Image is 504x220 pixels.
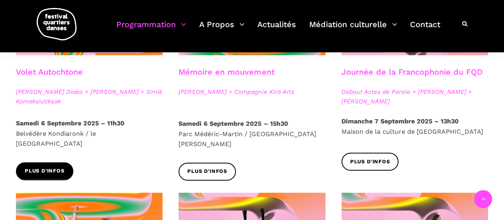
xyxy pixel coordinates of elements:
[178,163,236,180] a: Plus d'infos
[350,158,390,166] span: Plus d'infos
[116,18,186,41] a: Programmation
[16,67,83,77] a: Volet Autochtone
[341,117,459,125] strong: Dimanche 7 Septembre 2025 – 13h30
[178,87,325,97] span: [PERSON_NAME] + Compagnie Kira Arts
[257,18,296,41] a: Actualités
[341,153,399,170] a: Plus d'infos
[16,87,163,106] span: [PERSON_NAME] Diabo + [PERSON_NAME] + Simik Komaksiutiksak
[16,118,163,149] p: Belvédère Kondiaronk / le [GEOGRAPHIC_DATA]
[178,67,274,77] a: Mémoire en mouvement
[341,87,488,106] span: Debout Actes de Parole + [PERSON_NAME] + [PERSON_NAME]
[178,119,325,149] p: Parc Médéric-Martin / [GEOGRAPHIC_DATA][PERSON_NAME]
[16,162,73,180] a: Plus d'infos
[341,67,482,77] a: Journée de la Francophonie du FQD
[410,18,440,41] a: Contact
[178,120,288,127] strong: Samedi 6 Septembre 2025 – 15h30
[16,119,124,127] strong: Samedi 6 Septembre 2025 – 11h30
[25,167,65,175] span: Plus d'infos
[341,116,488,137] p: Maison de la culture de [GEOGRAPHIC_DATA]
[309,18,397,41] a: Médiation culturelle
[37,8,76,40] img: logo-fqd-med
[187,167,227,176] span: Plus d'infos
[199,18,245,41] a: A Propos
